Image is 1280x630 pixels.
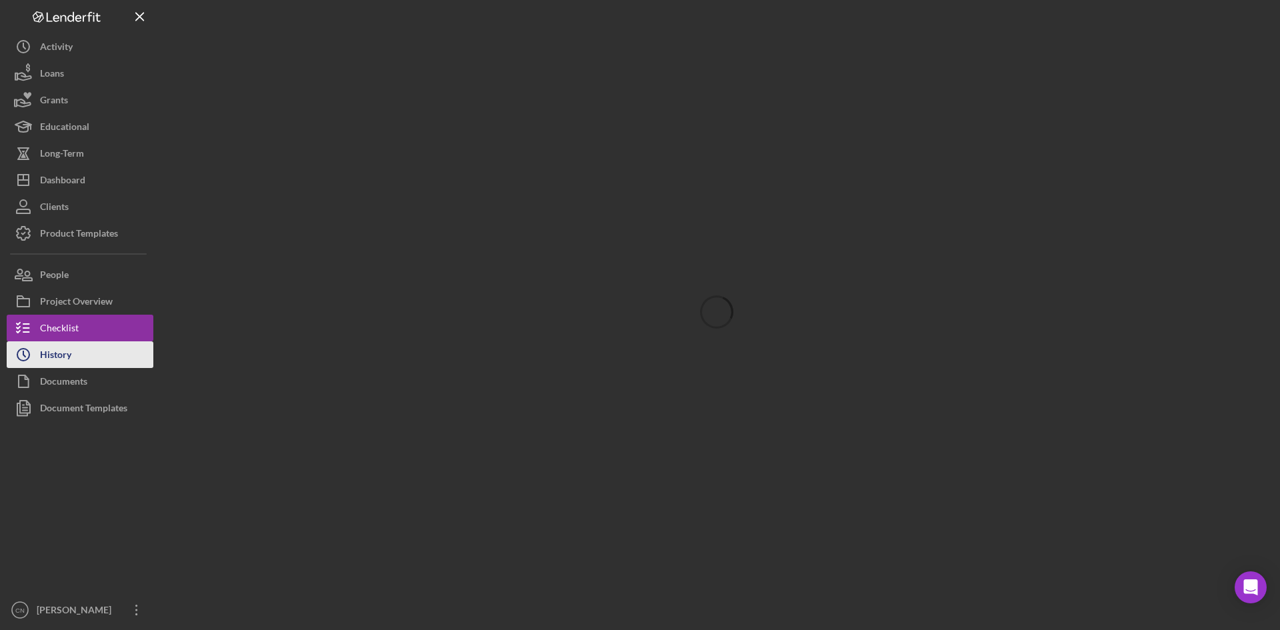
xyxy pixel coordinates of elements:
[7,315,153,341] button: Checklist
[7,220,153,247] button: Product Templates
[7,33,153,60] button: Activity
[7,288,153,315] button: Project Overview
[40,87,68,117] div: Grants
[40,167,85,197] div: Dashboard
[7,140,153,167] button: Long-Term
[40,140,84,170] div: Long-Term
[33,597,120,627] div: [PERSON_NAME]
[40,368,87,398] div: Documents
[40,395,127,425] div: Document Templates
[1235,571,1267,603] div: Open Intercom Messenger
[40,341,71,371] div: History
[40,60,64,90] div: Loans
[7,261,153,288] button: People
[40,315,79,345] div: Checklist
[7,113,153,140] button: Educational
[7,87,153,113] button: Grants
[7,60,153,87] button: Loans
[40,33,73,63] div: Activity
[40,113,89,143] div: Educational
[7,341,153,368] button: History
[7,368,153,395] button: Documents
[7,597,153,623] button: CN[PERSON_NAME]
[7,167,153,193] button: Dashboard
[40,261,69,291] div: People
[40,220,118,250] div: Product Templates
[15,607,25,614] text: CN
[7,193,153,220] button: Clients
[7,395,153,421] button: Document Templates
[40,288,113,318] div: Project Overview
[40,193,69,223] div: Clients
